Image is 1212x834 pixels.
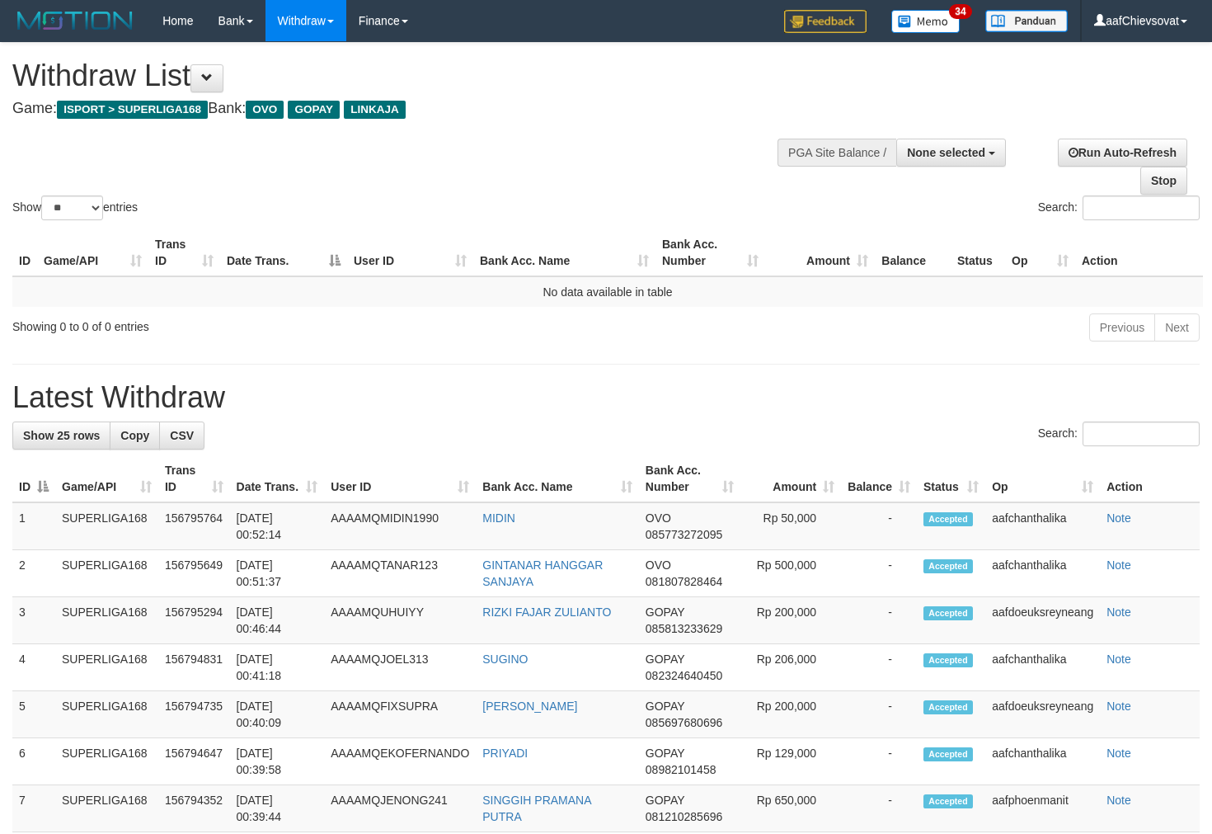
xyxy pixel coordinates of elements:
[1106,700,1131,713] a: Note
[158,550,230,597] td: 156795649
[646,763,716,776] span: Copy 08982101458 to clipboard
[923,794,973,808] span: Accepted
[12,597,55,644] td: 3
[324,644,476,691] td: AAAAMQJOEL313
[907,146,985,159] span: None selected
[646,558,671,572] span: OVO
[646,669,722,682] span: Copy 082324640450 to clipboard
[324,502,476,550] td: AAAAMQMIDIN1990
[923,512,973,526] span: Accepted
[158,738,230,785] td: 156794647
[220,229,347,276] th: Date Trans.: activate to sort column descending
[841,785,917,832] td: -
[841,691,917,738] td: -
[1083,196,1200,220] input: Search:
[740,785,841,832] td: Rp 650,000
[120,429,149,442] span: Copy
[841,738,917,785] td: -
[12,381,1200,414] h1: Latest Withdraw
[473,229,655,276] th: Bank Acc. Name: activate to sort column ascending
[646,810,722,823] span: Copy 081210285696 to clipboard
[740,502,841,550] td: Rp 50,000
[55,455,158,502] th: Game/API: activate to sort column ascending
[896,139,1006,167] button: None selected
[841,644,917,691] td: -
[57,101,208,119] span: ISPORT > SUPERLIGA168
[55,691,158,738] td: SUPERLIGA168
[23,429,100,442] span: Show 25 rows
[324,455,476,502] th: User ID: activate to sort column ascending
[740,691,841,738] td: Rp 200,000
[12,312,493,335] div: Showing 0 to 0 of 0 entries
[324,691,476,738] td: AAAAMQFIXSUPRA
[646,716,722,729] span: Copy 085697680696 to clipboard
[777,139,896,167] div: PGA Site Balance /
[1106,511,1131,525] a: Note
[12,422,110,450] a: Show 25 rows
[875,229,951,276] th: Balance
[646,653,684,666] span: GOPAY
[344,101,406,119] span: LINKAJA
[230,597,325,644] td: [DATE] 00:46:44
[12,550,55,597] td: 2
[646,528,722,541] span: Copy 085773272095 to clipboard
[841,502,917,550] td: -
[12,691,55,738] td: 5
[55,502,158,550] td: SUPERLIGA168
[923,559,973,573] span: Accepted
[159,422,204,450] a: CSV
[148,229,220,276] th: Trans ID: activate to sort column ascending
[841,550,917,597] td: -
[12,644,55,691] td: 4
[158,502,230,550] td: 156795764
[482,700,577,713] a: [PERSON_NAME]
[740,597,841,644] td: Rp 200,000
[1106,794,1131,807] a: Note
[158,455,230,502] th: Trans ID: activate to sort column ascending
[37,229,148,276] th: Game/API: activate to sort column ascending
[230,502,325,550] td: [DATE] 00:52:14
[12,738,55,785] td: 6
[923,700,973,714] span: Accepted
[949,4,971,19] span: 34
[646,794,684,807] span: GOPAY
[288,101,340,119] span: GOPAY
[12,455,55,502] th: ID: activate to sort column descending
[1140,167,1187,195] a: Stop
[1106,605,1131,619] a: Note
[324,597,476,644] td: AAAAMQUHUIYY
[158,785,230,832] td: 156794352
[923,653,973,667] span: Accepted
[12,101,792,117] h4: Game: Bank:
[170,429,194,442] span: CSV
[1089,313,1155,342] a: Previous
[230,785,325,832] td: [DATE] 00:39:44
[482,558,603,588] a: GINTANAR HANGGAR SANJAYA
[985,597,1100,644] td: aafdoeuksreyneang
[12,8,138,33] img: MOTION_logo.png
[646,605,684,619] span: GOPAY
[230,455,325,502] th: Date Trans.: activate to sort column ascending
[482,747,528,760] a: PRIYADI
[230,738,325,785] td: [DATE] 00:39:58
[158,691,230,738] td: 156794735
[639,455,740,502] th: Bank Acc. Number: activate to sort column ascending
[55,597,158,644] td: SUPERLIGA168
[646,700,684,713] span: GOPAY
[985,10,1068,32] img: panduan.png
[158,644,230,691] td: 156794831
[12,502,55,550] td: 1
[1005,229,1075,276] th: Op: activate to sort column ascending
[923,606,973,620] span: Accepted
[1075,229,1203,276] th: Action
[12,196,138,220] label: Show entries
[841,455,917,502] th: Balance: activate to sort column ascending
[985,550,1100,597] td: aafchanthalika
[985,502,1100,550] td: aafchanthalika
[985,738,1100,785] td: aafchanthalika
[41,196,103,220] select: Showentries
[646,511,671,525] span: OVO
[740,550,841,597] td: Rp 500,000
[324,785,476,832] td: AAAAMQJENONG241
[12,59,792,92] h1: Withdraw List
